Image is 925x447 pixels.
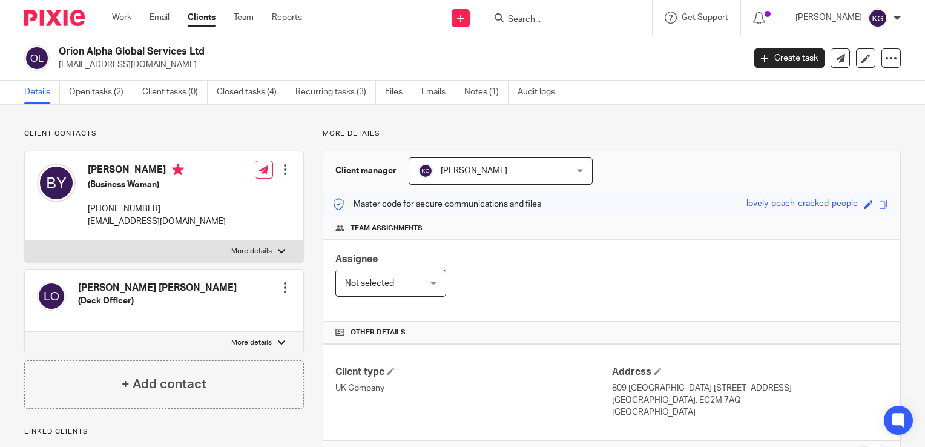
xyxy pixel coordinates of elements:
img: svg%3E [37,164,76,202]
img: svg%3E [37,282,66,311]
p: Master code for secure communications and files [332,198,541,210]
p: Client contacts [24,129,304,139]
h4: Address [612,366,888,379]
a: Clients [188,12,216,24]
a: Emails [421,81,455,104]
a: Details [24,81,60,104]
input: Search [507,15,616,25]
a: Reports [272,12,302,24]
a: Create task [754,48,825,68]
img: svg%3E [868,8,887,28]
p: [GEOGRAPHIC_DATA] [612,406,888,419]
a: Client tasks (0) [142,81,208,104]
img: svg%3E [24,45,50,71]
a: Notes (1) [464,81,509,104]
a: Files [385,81,412,104]
p: [GEOGRAPHIC_DATA], EC2M 7AQ [612,394,888,406]
h4: [PERSON_NAME] [88,164,226,179]
p: More details [323,129,901,139]
span: Team assignments [351,223,423,233]
img: Pixie [24,10,85,26]
p: More details [231,338,272,348]
a: Closed tasks (4) [217,81,286,104]
p: [EMAIL_ADDRESS][DOMAIN_NAME] [88,216,226,228]
p: [PERSON_NAME] [795,12,862,24]
i: Primary [172,164,184,176]
a: Team [234,12,254,24]
a: Open tasks (2) [69,81,133,104]
h4: + Add contact [122,375,206,394]
div: lovely-peach-cracked-people [746,197,858,211]
h4: [PERSON_NAME] [PERSON_NAME] [78,282,237,294]
span: Other details [351,328,406,337]
span: Get Support [682,13,728,22]
p: [PHONE_NUMBER] [88,203,226,215]
h4: Client type [335,366,611,379]
h2: Orion Alpha Global Services Ltd [59,45,601,58]
h5: (Business Woman) [88,179,226,191]
a: Email [150,12,170,24]
img: svg%3E [418,164,433,178]
p: UK Company [335,382,611,394]
p: Linked clients [24,427,304,437]
span: Not selected [345,279,394,288]
p: More details [231,247,272,256]
span: [PERSON_NAME] [441,167,507,175]
p: [EMAIL_ADDRESS][DOMAIN_NAME] [59,59,736,71]
h5: (Deck Officer) [78,295,237,307]
span: Assignee [335,254,378,264]
h3: Client manager [335,165,397,177]
a: Recurring tasks (3) [295,81,376,104]
p: 809 [GEOGRAPHIC_DATA] [STREET_ADDRESS] [612,382,888,394]
a: Audit logs [518,81,564,104]
a: Work [112,12,131,24]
